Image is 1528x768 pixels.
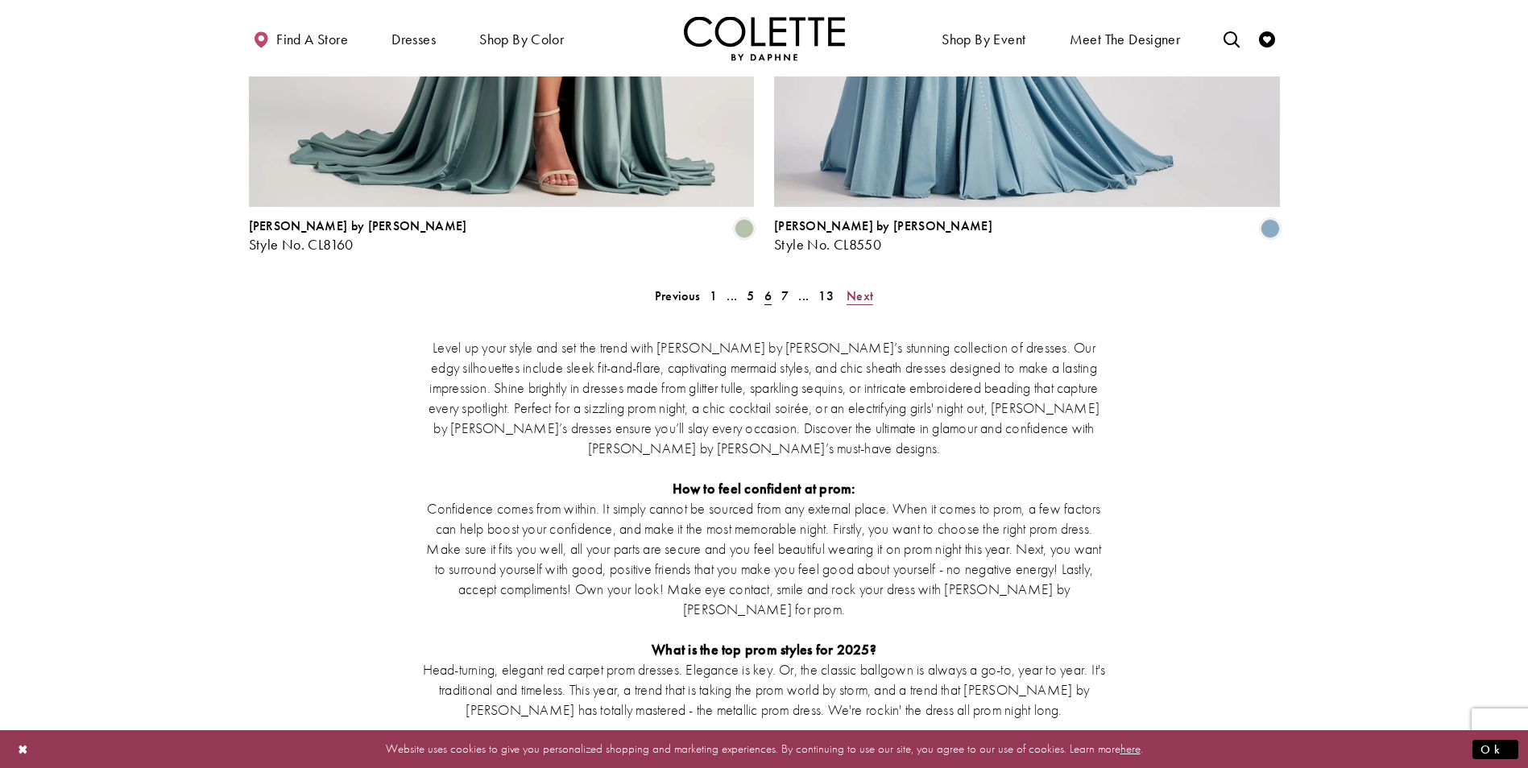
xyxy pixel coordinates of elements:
span: 13 [818,287,834,304]
span: Style No. CL8550 [774,235,881,254]
a: Next Page [842,284,878,308]
a: here [1120,741,1141,757]
span: ... [727,287,737,304]
i: Dusty Blue [1261,219,1280,238]
span: Dresses [387,16,440,60]
p: Level up your style and set the trend with [PERSON_NAME] by [PERSON_NAME]’s stunning collection o... [422,337,1107,458]
span: 1 [710,287,717,304]
span: [PERSON_NAME] by [PERSON_NAME] [249,217,467,234]
span: Find a store [276,31,348,47]
a: Toggle search [1220,16,1244,60]
span: 6 [764,287,772,304]
p: Website uses cookies to give you personalized shopping and marketing experiences. By continuing t... [116,738,1412,760]
i: Sage [735,219,754,238]
span: Current page [760,284,776,308]
a: Find a store [249,16,352,60]
p: Head-turning, elegant red carpet prom dresses. Elegance is key. Or, the classic ballgown is alway... [422,659,1107,720]
a: 13 [814,284,839,308]
span: Next [847,287,873,304]
strong: How to feel confident at prom: [673,479,856,498]
a: 5 [742,284,759,308]
span: ... [798,287,809,304]
a: Prev Page [650,284,705,308]
a: 1 [705,284,722,308]
a: ... [793,284,814,308]
p: Confidence comes from within. It simply cannot be sourced from any external place. When it comes ... [422,498,1107,619]
span: 5 [747,287,754,304]
strong: What is the top prom styles for 2025? [652,640,876,659]
a: 7 [776,284,793,308]
span: Shop by color [475,16,568,60]
span: [PERSON_NAME] by [PERSON_NAME] [774,217,992,234]
span: Style No. CL8160 [249,235,354,254]
button: Submit Dialog [1472,739,1518,759]
a: Check Wishlist [1255,16,1279,60]
div: Colette by Daphne Style No. CL8160 [249,219,467,253]
span: Shop By Event [942,31,1025,47]
span: Previous [655,287,700,304]
span: Shop By Event [938,16,1029,60]
span: Shop by color [479,31,564,47]
button: Close Dialog [10,735,37,763]
a: ... [722,284,742,308]
span: Dresses [391,31,436,47]
a: Meet the designer [1066,16,1185,60]
span: 7 [781,287,789,304]
img: Colette by Daphne [684,16,845,60]
a: Visit Home Page [684,16,845,60]
div: Colette by Daphne Style No. CL8550 [774,219,992,253]
span: Meet the designer [1070,31,1181,47]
